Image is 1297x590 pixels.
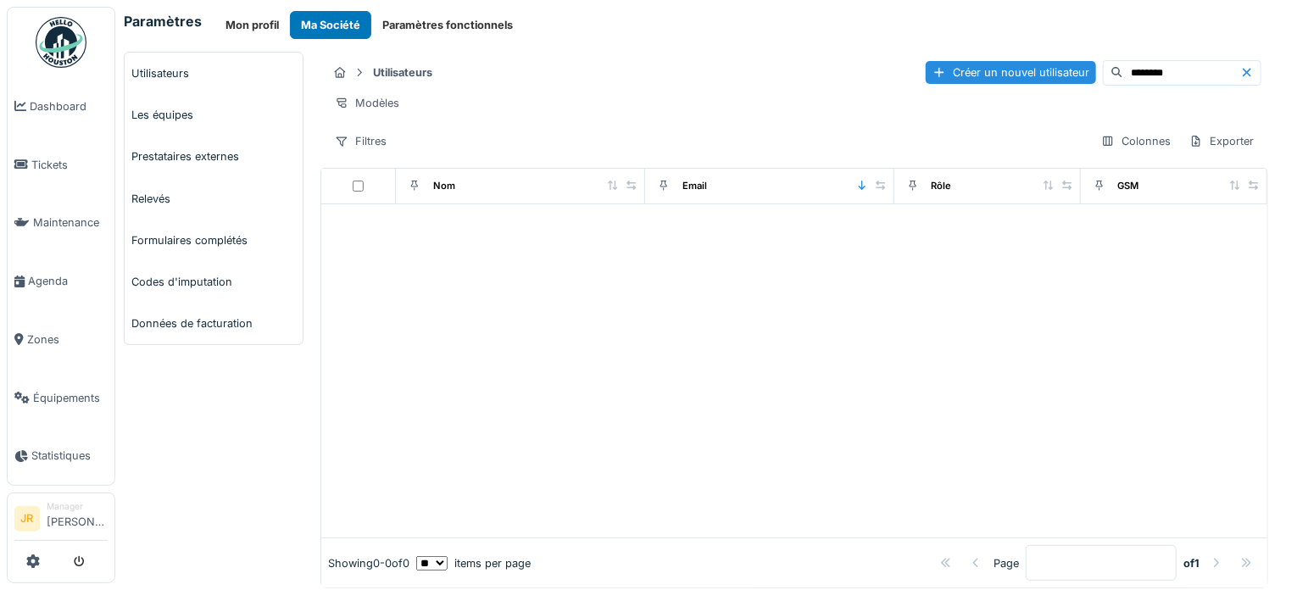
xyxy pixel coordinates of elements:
[125,136,303,177] a: Prestataires externes
[30,98,108,114] span: Dashboard
[47,500,108,513] div: Manager
[31,157,108,173] span: Tickets
[932,179,952,193] div: Rôle
[8,310,114,369] a: Zones
[926,61,1096,84] div: Créer un nouvel utilisateur
[433,179,455,193] div: Nom
[125,178,303,220] a: Relevés
[33,214,108,231] span: Maintenance
[366,64,439,81] strong: Utilisateurs
[27,331,108,348] span: Zones
[1118,179,1139,193] div: GSM
[125,303,303,344] a: Données de facturation
[682,179,707,193] div: Email
[8,136,114,194] a: Tickets
[14,500,108,541] a: JR Manager[PERSON_NAME]
[125,94,303,136] a: Les équipes
[371,11,524,39] button: Paramètres fonctionnels
[47,500,108,537] li: [PERSON_NAME]
[328,555,409,571] div: Showing 0 - 0 of 0
[290,11,371,39] button: Ma Société
[214,11,290,39] button: Mon profil
[327,129,394,153] div: Filtres
[8,194,114,253] a: Maintenance
[31,448,108,464] span: Statistiques
[36,17,86,68] img: Badge_color-CXgf-gQk.svg
[33,390,108,406] span: Équipements
[8,77,114,136] a: Dashboard
[125,220,303,261] a: Formulaires complétés
[1182,129,1261,153] div: Exporter
[8,427,114,486] a: Statistiques
[994,555,1019,571] div: Page
[125,53,303,94] a: Utilisateurs
[125,261,303,303] a: Codes d'imputation
[8,369,114,427] a: Équipements
[327,91,407,115] div: Modèles
[1094,129,1178,153] div: Colonnes
[8,252,114,310] a: Agenda
[1183,555,1200,571] strong: of 1
[124,14,202,30] h6: Paramètres
[14,506,40,532] li: JR
[416,555,531,571] div: items per page
[28,273,108,289] span: Agenda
